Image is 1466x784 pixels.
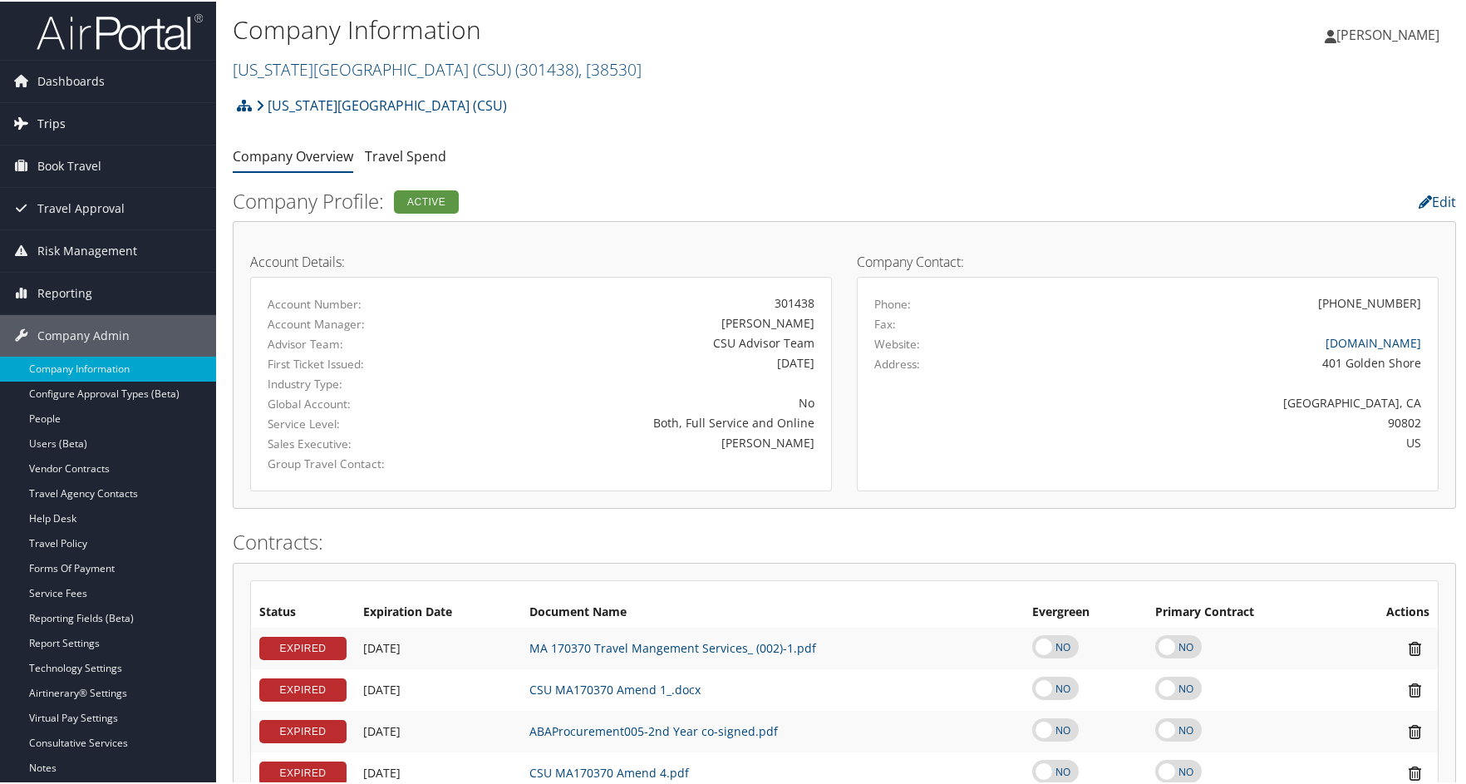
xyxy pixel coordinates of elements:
span: ( 301438 ) [515,57,578,79]
a: CSU MA170370 Amend 4.pdf [529,763,689,779]
a: Travel Spend [365,145,446,164]
label: Service Level: [268,414,433,431]
span: Risk Management [37,229,137,270]
label: Sales Executive: [268,434,433,451]
div: [PHONE_NUMBER] [1318,293,1421,310]
label: Group Travel Contact: [268,454,433,471]
div: 90802 [1017,412,1421,430]
a: [PERSON_NAME] [1325,8,1456,58]
span: Company Admin [37,313,130,355]
span: [DATE] [363,763,401,779]
span: [DATE] [363,639,401,654]
th: Evergreen [1024,596,1147,626]
a: Edit [1419,191,1456,210]
label: Advisor Team: [268,334,433,351]
a: ABAProcurement005-2nd Year co-signed.pdf [529,722,778,737]
span: , [ 38530 ] [578,57,642,79]
div: EXPIRED [259,760,347,783]
span: Dashboards [37,59,105,101]
div: Add/Edit Date [363,722,513,737]
i: Remove Contract [1400,680,1429,698]
label: Account Manager: [268,314,433,331]
label: First Ticket Issued: [268,354,433,371]
span: Travel Approval [37,186,125,228]
span: [DATE] [363,722,401,737]
div: [PERSON_NAME] [458,313,814,330]
h4: Company Contact: [857,254,1439,267]
div: Active [394,189,459,212]
th: Status [251,596,355,626]
div: Add/Edit Date [363,681,513,696]
th: Primary Contract [1147,596,1339,626]
span: [DATE] [363,680,401,696]
div: EXPIRED [259,677,347,700]
div: 401 Golden Shore [1017,353,1421,370]
div: Both, Full Service and Online [458,412,814,430]
h1: Company Information [233,11,1048,46]
a: [DOMAIN_NAME] [1326,333,1421,349]
div: 301438 [458,293,814,310]
i: Remove Contract [1400,722,1429,739]
th: Document Name [521,596,1024,626]
div: No [458,392,814,410]
th: Expiration Date [355,596,521,626]
div: [GEOGRAPHIC_DATA], CA [1017,392,1421,410]
div: EXPIRED [259,718,347,742]
div: [DATE] [458,353,814,370]
div: Add/Edit Date [363,764,513,779]
img: airportal-logo.png [37,11,203,50]
span: Book Travel [37,144,101,185]
label: Account Number: [268,294,433,311]
div: [PERSON_NAME] [458,432,814,450]
h2: Company Profile: [233,185,1040,214]
i: Remove Contract [1400,639,1429,656]
label: Website: [874,334,920,351]
a: [US_STATE][GEOGRAPHIC_DATA] (CSU) [256,87,507,121]
label: Phone: [874,294,911,311]
a: [US_STATE][GEOGRAPHIC_DATA] (CSU) [233,57,642,79]
span: Trips [37,101,66,143]
span: [PERSON_NAME] [1336,24,1439,42]
label: Global Account: [268,394,433,411]
th: Actions [1339,596,1438,626]
label: Fax: [874,314,896,331]
label: Address: [874,354,920,371]
div: CSU Advisor Team [458,333,814,350]
h2: Contracts: [233,526,1456,555]
h4: Account Details: [250,254,832,267]
div: Add/Edit Date [363,639,513,654]
div: EXPIRED [259,635,347,658]
a: MA 170370 Travel Mangement Services_ (002)-1.pdf [529,639,816,654]
div: US [1017,432,1421,450]
span: Reporting [37,271,92,313]
label: Industry Type: [268,374,433,391]
a: CSU MA170370 Amend 1_.docx [529,680,701,696]
a: Company Overview [233,145,353,164]
i: Remove Contract [1400,763,1429,781]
